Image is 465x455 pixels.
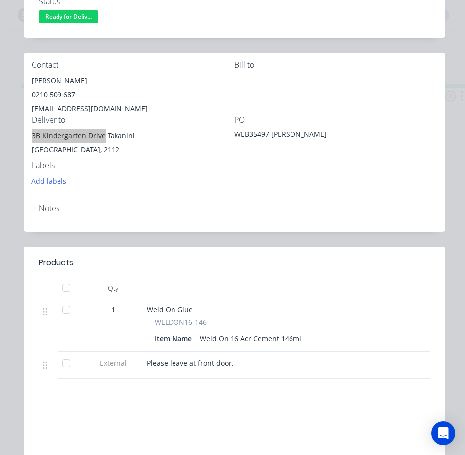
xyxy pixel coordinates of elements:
[155,317,207,327] span: WELDON16-146
[32,129,234,143] div: 3B Kindergarten Drive Takanini
[234,129,358,143] div: WEB35497 [PERSON_NAME]
[32,74,234,115] div: [PERSON_NAME]0210 509 687[EMAIL_ADDRESS][DOMAIN_NAME]
[431,421,455,445] div: Open Intercom Messenger
[32,60,234,70] div: Contact
[111,304,115,315] span: 1
[155,331,196,345] div: Item Name
[32,161,234,170] div: Labels
[147,358,233,368] span: Please leave at front door.
[32,102,234,115] div: [EMAIL_ADDRESS][DOMAIN_NAME]
[234,115,437,125] div: PO
[32,129,234,161] div: 3B Kindergarten Drive Takanini[GEOGRAPHIC_DATA], 2112
[39,257,73,269] div: Products
[26,174,72,187] button: Add labels
[87,358,139,368] span: External
[83,279,143,298] div: Qty
[39,204,430,213] div: Notes
[39,10,98,23] span: Ready for Deliv...
[32,88,234,102] div: 0210 509 687
[147,305,193,314] span: Weld On Glue
[32,115,234,125] div: Deliver to
[196,331,305,345] div: Weld On 16 Acr Cement 146ml
[39,10,98,25] button: Ready for Deliv...
[32,143,234,157] div: [GEOGRAPHIC_DATA], 2112
[234,60,437,70] div: Bill to
[32,74,234,88] div: [PERSON_NAME]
